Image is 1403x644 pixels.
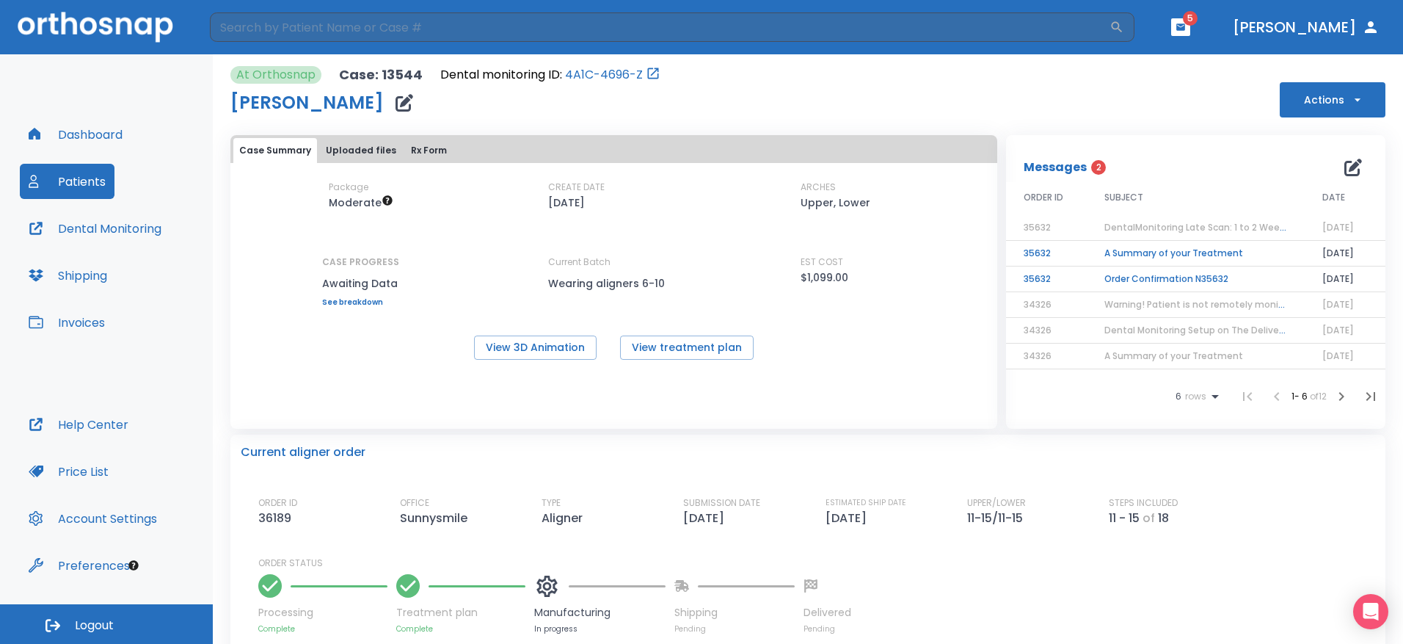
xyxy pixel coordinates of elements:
td: [DATE] [1305,241,1385,267]
span: 34326 [1024,298,1052,311]
a: See breakdown [322,298,399,307]
td: A Summary of your Treatment [1087,241,1305,267]
p: 11 - 15 [1109,510,1140,527]
p: Sunnysmile [400,510,473,527]
p: In progress [534,623,666,634]
span: [DATE] [1322,350,1354,362]
p: ORDER STATUS [258,557,1375,570]
p: Dental monitoring ID: [440,66,562,84]
button: Case Summary [233,138,317,163]
a: 4A1C-4696-Z [565,66,643,84]
p: Package [329,181,368,194]
p: Complete [396,623,525,634]
span: 34326 [1024,350,1052,362]
p: [DATE] [826,510,872,527]
p: [DATE] [548,194,585,211]
p: Messages [1024,159,1087,176]
button: Dental Monitoring [20,211,170,246]
p: [DATE] [683,510,730,527]
p: Pending [674,623,795,634]
span: Dental Monitoring Setup on The Delivery Day [1104,324,1307,336]
td: [DATE] [1305,267,1385,292]
img: Orthosnap [18,12,173,42]
button: Price List [20,454,117,489]
button: Actions [1280,82,1385,117]
div: Tooltip anchor [127,559,140,572]
span: of 12 [1310,390,1327,402]
p: Processing [258,605,387,621]
span: 35632 [1024,221,1051,234]
p: $1,099.00 [801,269,848,286]
span: Logout [75,618,114,634]
p: STEPS INCLUDED [1109,496,1178,510]
p: Treatment plan [396,605,525,621]
input: Search by Patient Name or Case # [210,12,1109,42]
td: 35632 [1006,267,1087,292]
div: tabs [233,138,994,163]
span: 1 - 6 [1291,390,1310,402]
span: 34326 [1024,324,1052,336]
span: 2 [1091,160,1106,175]
span: [DATE] [1322,221,1354,234]
div: Open Intercom Messenger [1353,594,1388,629]
p: UPPER/LOWER [967,496,1026,510]
button: Dashboard [20,117,131,152]
p: Aligner [542,510,588,527]
p: At Orthosnap [236,66,316,84]
p: of [1143,510,1155,527]
p: EST COST [801,256,843,269]
span: Warning! Patient is not remotely monitored [1104,298,1303,311]
button: Uploaded files [320,138,402,163]
a: Patients [20,164,114,199]
span: Up to 20 Steps (40 aligners) [329,195,393,210]
p: CREATE DATE [548,181,605,194]
button: [PERSON_NAME] [1227,14,1385,40]
button: View 3D Animation [474,336,597,360]
p: Current aligner order [241,444,365,461]
p: Upper, Lower [801,194,870,211]
span: DentalMonitoring Late Scan: 1 to 2 Weeks Notification [1104,221,1345,234]
span: [DATE] [1322,298,1354,311]
span: 5 [1183,11,1198,26]
p: CASE PROGRESS [322,256,399,269]
span: ORDER ID [1024,191,1063,204]
p: OFFICE [400,496,429,510]
p: 36189 [258,510,297,527]
button: Rx Form [405,138,453,163]
button: Account Settings [20,501,166,536]
p: Pending [803,623,851,634]
button: Preferences [20,548,139,583]
button: Invoices [20,305,114,340]
p: Current Batch [548,256,680,269]
span: SUBJECT [1104,191,1143,204]
td: Order Confirmation N35632 [1087,267,1305,292]
span: DATE [1322,191,1345,204]
p: TYPE [542,496,561,510]
p: Manufacturing [534,605,666,621]
button: Help Center [20,407,137,442]
p: Delivered [803,605,851,621]
p: SUBMISSION DATE [683,496,760,510]
div: Open patient in dental monitoring portal [440,66,660,84]
span: 6 [1176,391,1181,402]
p: ORDER ID [258,496,297,510]
p: ESTIMATED SHIP DATE [826,496,906,510]
span: A Summary of your Treatment [1104,350,1243,362]
button: Shipping [20,258,116,293]
span: [DATE] [1322,324,1354,336]
p: Case: 13544 [339,66,423,84]
span: rows [1181,391,1206,402]
p: Complete [258,623,387,634]
p: Shipping [674,605,795,621]
button: View treatment plan [620,336,754,360]
p: 11-15/11-15 [967,510,1029,527]
h1: [PERSON_NAME] [230,94,384,112]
